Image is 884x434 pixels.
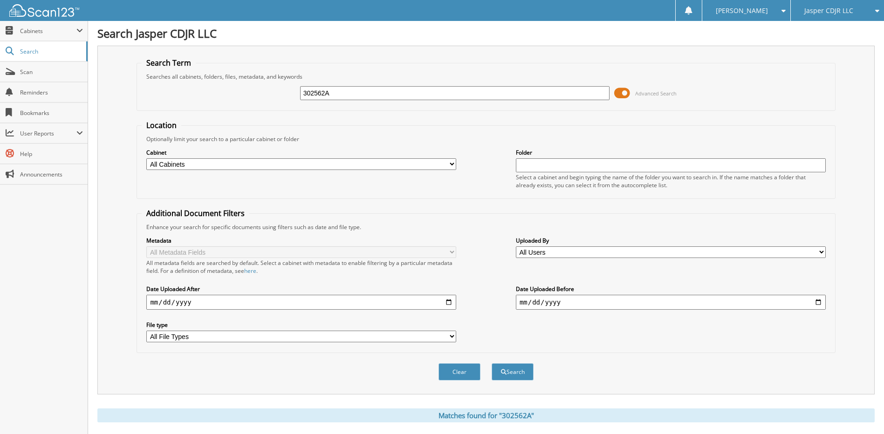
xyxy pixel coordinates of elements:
[146,237,456,244] label: Metadata
[516,295,826,310] input: end
[97,26,875,41] h1: Search Jasper CDJR LLC
[20,129,76,137] span: User Reports
[142,73,830,81] div: Searches all cabinets, folders, files, metadata, and keywords
[20,109,83,117] span: Bookmarks
[244,267,256,275] a: here
[20,27,76,35] span: Cabinets
[516,173,826,189] div: Select a cabinet and begin typing the name of the folder you want to search in. If the name match...
[146,295,456,310] input: start
[97,408,875,422] div: Matches found for "302562A"
[9,4,79,17] img: scan123-logo-white.svg
[142,223,830,231] div: Enhance your search for specific documents using filters such as date and file type.
[146,259,456,275] div: All metadata fields are searched by default. Select a cabinet with metadata to enable filtering b...
[516,149,826,156] label: Folder
[516,285,826,293] label: Date Uploaded Before
[142,120,181,130] legend: Location
[142,208,249,218] legend: Additional Document Filters
[20,47,82,55] span: Search
[804,8,853,14] span: Jasper CDJR LLC
[20,68,83,76] span: Scan
[716,8,768,14] span: [PERSON_NAME]
[142,135,830,143] div: Optionally limit your search to a particular cabinet or folder
[20,88,83,96] span: Reminders
[146,149,456,156] label: Cabinet
[146,321,456,329] label: File type
[439,363,480,380] button: Clear
[20,170,83,178] span: Announcements
[492,363,534,380] button: Search
[516,237,826,244] label: Uploaded By
[146,285,456,293] label: Date Uploaded After
[837,389,884,434] iframe: Chat Widget
[635,90,677,97] span: Advanced Search
[20,150,83,158] span: Help
[142,58,196,68] legend: Search Term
